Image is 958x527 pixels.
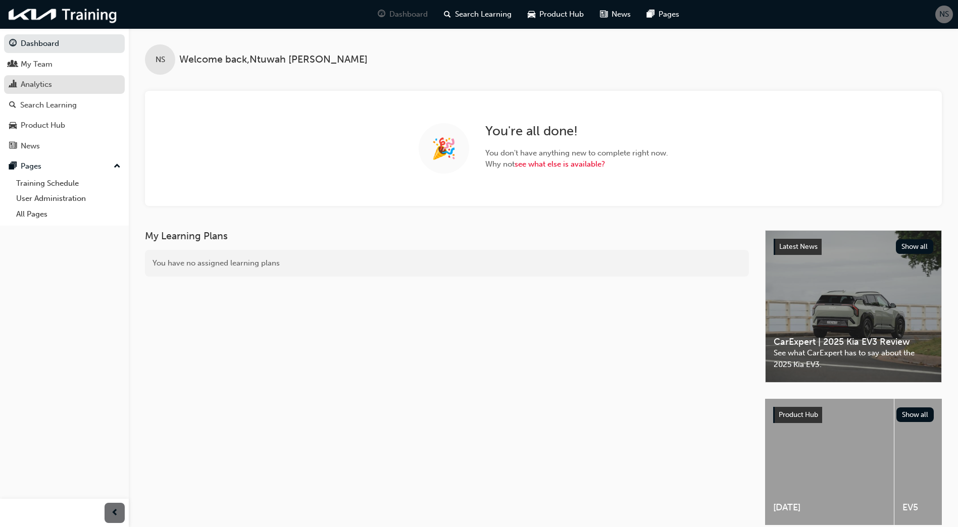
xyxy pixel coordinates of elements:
span: car-icon [528,8,535,21]
span: up-icon [114,160,121,173]
button: Pages [4,157,125,176]
span: See what CarExpert has to say about the 2025 Kia EV3. [774,347,933,370]
a: Product HubShow all [773,407,934,423]
span: search-icon [9,101,16,110]
span: Search Learning [455,9,512,20]
div: My Team [21,59,53,70]
div: You have no assigned learning plans [145,250,749,277]
a: News [4,137,125,155]
a: [DATE] [765,399,894,525]
a: guage-iconDashboard [370,4,436,25]
a: Search Learning [4,96,125,115]
div: Pages [21,161,41,172]
div: Search Learning [20,99,77,111]
a: Analytics [4,75,125,94]
span: car-icon [9,121,17,130]
span: Why not [485,159,668,170]
span: news-icon [600,8,608,21]
span: NS [156,54,165,66]
span: chart-icon [9,80,17,89]
h3: My Learning Plans [145,230,749,242]
span: news-icon [9,142,17,151]
h2: You ' re all done! [485,123,668,139]
img: kia-training [5,4,121,25]
span: You don ' t have anything new to complete right now. [485,147,668,159]
span: search-icon [444,8,451,21]
button: Show all [896,239,934,254]
a: car-iconProduct Hub [520,4,592,25]
span: Product Hub [539,9,584,20]
span: [DATE] [773,502,886,513]
button: Show all [896,407,934,422]
span: guage-icon [378,8,385,21]
span: Welcome back , Ntuwah [PERSON_NAME] [179,54,368,66]
span: Product Hub [779,410,818,419]
span: guage-icon [9,39,17,48]
span: Latest News [779,242,818,251]
span: 🎉 [431,143,457,154]
span: NS [939,9,949,20]
a: news-iconNews [592,4,639,25]
a: Training Schedule [12,176,125,191]
div: Product Hub [21,120,65,131]
span: Dashboard [389,9,428,20]
span: pages-icon [647,8,654,21]
button: DashboardMy TeamAnalyticsSearch LearningProduct HubNews [4,32,125,157]
a: see what else is available? [515,160,605,169]
a: Product Hub [4,116,125,135]
a: My Team [4,55,125,74]
a: Latest NewsShow all [774,239,933,255]
span: News [612,9,631,20]
span: prev-icon [111,507,119,519]
div: Analytics [21,79,52,90]
a: pages-iconPages [639,4,687,25]
span: Pages [659,9,679,20]
a: All Pages [12,206,125,222]
a: Dashboard [4,34,125,53]
a: search-iconSearch Learning [436,4,520,25]
span: people-icon [9,60,17,69]
div: News [21,140,40,152]
span: pages-icon [9,162,17,171]
span: CarExpert | 2025 Kia EV3 Review [774,336,933,348]
button: NS [935,6,953,23]
a: Latest NewsShow allCarExpert | 2025 Kia EV3 ReviewSee what CarExpert has to say about the 2025 Ki... [765,230,942,383]
a: User Administration [12,191,125,206]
